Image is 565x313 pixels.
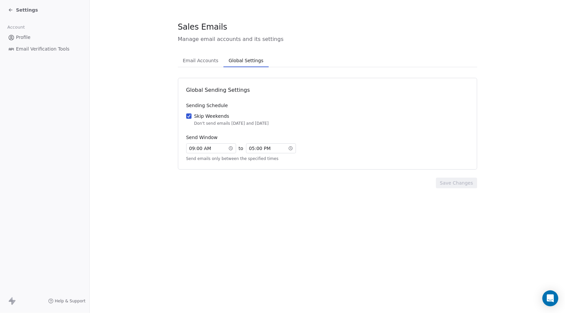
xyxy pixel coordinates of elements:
[180,56,221,65] span: Email Accounts
[186,86,469,94] div: Global Sending Settings
[189,145,211,152] span: 09 : 00 AM
[239,145,243,152] span: to
[16,34,31,41] span: Profile
[542,290,558,306] div: Open Intercom Messenger
[436,178,477,188] button: Save Changes
[194,121,269,126] div: Don't send emails [DATE] and [DATE]
[249,145,271,152] span: 05 : 00 PM
[178,35,477,43] span: Manage email accounts and its settings
[48,298,85,304] a: Help & Support
[178,22,227,32] span: Sales Emails
[226,56,266,65] span: Global Settings
[194,113,269,119] div: Skip Weekends
[4,22,28,32] span: Account
[16,7,38,13] span: Settings
[5,44,84,55] a: Email Verification Tools
[8,7,38,13] a: Settings
[186,113,192,119] button: Skip WeekendsDon't send emails [DATE] and [DATE]
[16,46,70,53] span: Email Verification Tools
[186,102,469,109] div: Sending Schedule
[186,134,469,141] div: Send Window
[55,298,85,304] span: Help & Support
[5,32,84,43] a: Profile
[186,156,469,161] div: Send emails only between the specified times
